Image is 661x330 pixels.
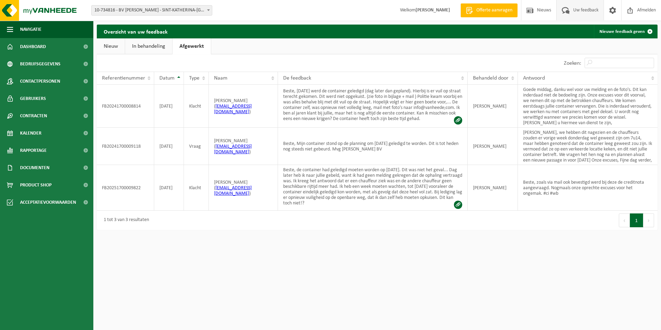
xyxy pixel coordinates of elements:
[20,159,49,176] span: Documenten
[20,55,60,73] span: Bedrijfsgegevens
[209,85,278,128] td: [PERSON_NAME] ( )
[278,128,468,165] td: Beste, Mijn container stond op de planning om [DATE] geledigd te worden. Dit is tot heden nog ste...
[278,165,468,211] td: Beste, de container had geledigd moeten worden op [DATE]. Dit was niet het geval... Dag later heb...
[20,90,46,107] span: Gebruikers
[20,125,41,142] span: Kalender
[184,128,209,165] td: Vraag
[100,214,149,227] div: 1 tot 3 van 3 resultaten
[619,213,630,227] button: Previous
[173,38,211,54] a: Afgewerkt
[91,5,212,16] span: 10-734816 - BV CARION JOERI - SINT-KATHERINA-LOMBEEK
[278,85,468,128] td: Beste, [DATE] werd de container geledigd (dag later dan gepland). Hierbij is er vuil op straat te...
[518,128,658,165] td: [PERSON_NAME], we hebben dit nagezien en de chauffeurs zouden er vorige week donderdag wel gewees...
[20,38,46,55] span: Dashboard
[214,144,252,155] a: [EMAIL_ADDRESS][DOMAIN_NAME]
[468,165,518,211] td: [PERSON_NAME]
[214,104,252,114] a: [EMAIL_ADDRESS][DOMAIN_NAME]
[460,3,518,17] a: Offerte aanvragen
[20,107,47,125] span: Contracten
[92,6,212,15] span: 10-734816 - BV CARION JOERI - SINT-KATHERINA-LOMBEEK
[468,85,518,128] td: [PERSON_NAME]
[643,213,654,227] button: Next
[209,165,278,211] td: [PERSON_NAME] ( )
[20,21,41,38] span: Navigatie
[416,8,450,13] strong: [PERSON_NAME]
[97,165,154,211] td: FB20251700009822
[475,7,514,14] span: Offerte aanvragen
[518,85,658,128] td: Goede middag, danku wel voor uw melding en de foto's. Dit kan inderdaad niet de bedoeling zijn. O...
[154,128,184,165] td: [DATE]
[154,85,184,128] td: [DATE]
[523,75,545,81] span: Antwoord
[564,61,581,66] label: Zoeken:
[209,128,278,165] td: [PERSON_NAME] ( )
[20,73,60,90] span: Contactpersonen
[154,165,184,211] td: [DATE]
[214,75,227,81] span: Naam
[468,128,518,165] td: [PERSON_NAME]
[594,25,657,38] a: Nieuwe feedback geven
[20,176,52,194] span: Product Shop
[159,75,175,81] span: Datum
[97,38,125,54] a: Nieuw
[125,38,172,54] a: In behandeling
[630,213,643,227] button: 1
[214,185,252,196] a: [EMAIL_ADDRESS][DOMAIN_NAME]
[184,85,209,128] td: Klacht
[283,75,311,81] span: De feedback
[189,75,199,81] span: Type
[97,25,175,38] h2: Overzicht van uw feedback
[184,165,209,211] td: Klacht
[473,75,509,81] span: Behandeld door
[20,142,47,159] span: Rapportage
[20,194,76,211] span: Acceptatievoorwaarden
[97,128,154,165] td: FB20241700009118
[97,85,154,128] td: FB20241700008814
[102,75,145,81] span: Referentienummer
[518,165,658,211] td: Beste, zoals via mail ook bevestigd werd bij deze de creditnota aangevraagd. Nogmaals onze oprech...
